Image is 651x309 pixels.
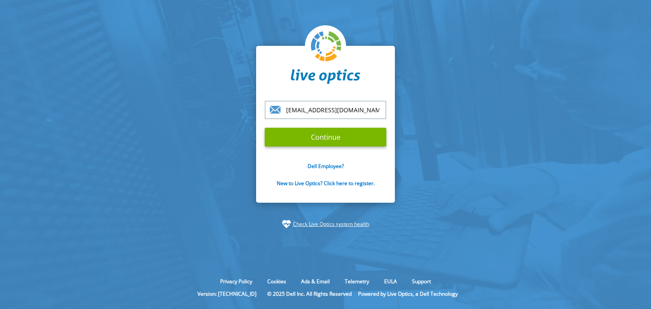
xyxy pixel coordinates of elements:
[214,278,259,285] a: Privacy Policy
[263,290,356,297] li: © 2025 Dell Inc. All Rights Reserved
[293,220,369,228] a: Check Live Optics system health
[261,278,293,285] a: Cookies
[338,278,376,285] a: Telemetry
[308,162,344,170] a: Dell Employee?
[291,69,360,84] img: liveoptics-word.svg
[295,278,336,285] a: Ads & Email
[265,101,386,119] input: email@address.com
[265,128,386,147] input: Continue
[406,278,437,285] a: Support
[282,220,291,228] img: status-check-icon.svg
[311,31,342,62] img: liveoptics-logo.svg
[378,278,403,285] a: EULA
[358,290,458,297] li: Powered by Live Optics, a Dell Technology
[193,290,261,297] li: Version: [TECHNICAL_ID]
[277,180,375,187] a: New to Live Optics? Click here to register.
